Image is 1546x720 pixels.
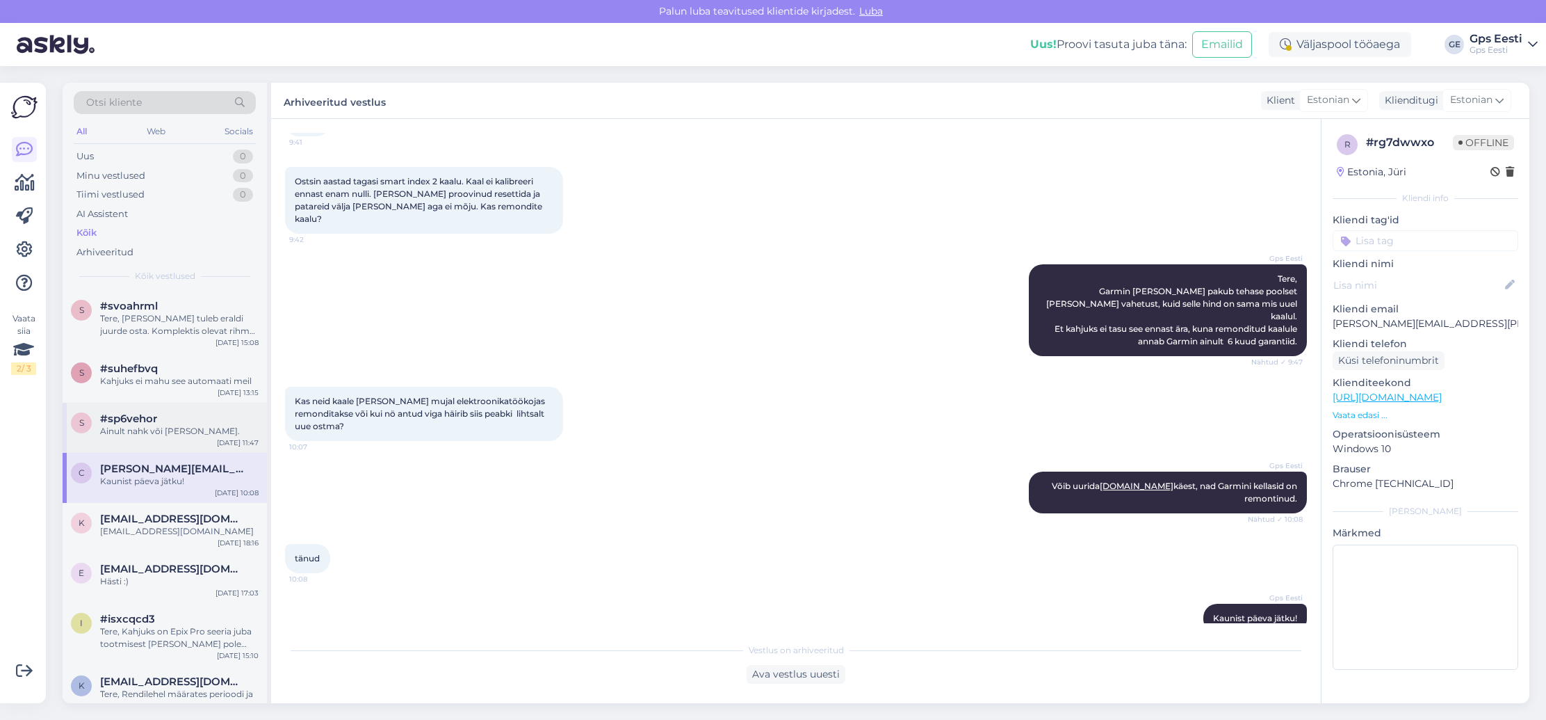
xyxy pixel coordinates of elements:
[233,150,253,163] div: 0
[76,207,128,221] div: AI Assistent
[100,300,158,312] span: #svoahrml
[295,176,544,224] span: Ostsin aastad tagasi smart index 2 kaalu. Kaal ei kalibreeri ennast enam nulli. [PERSON_NAME] pro...
[295,553,320,563] span: tänud
[100,475,259,488] div: Kaunist päeva jätku!
[100,525,259,538] div: [EMAIL_ADDRESS][DOMAIN_NAME]
[1333,302,1518,317] p: Kliendi email
[1333,526,1518,541] p: Märkmed
[100,688,259,713] div: Tere, Rendilehel määrates perioodi ja siis koguse, mitu [PERSON_NAME], kuvab [PERSON_NAME]. [URL]...
[749,644,844,657] span: Vestlus on arhiveeritud
[217,438,259,448] div: [DATE] 11:47
[144,122,168,141] div: Web
[1333,391,1442,403] a: [URL][DOMAIN_NAME]
[218,387,259,398] div: [DATE] 13:15
[1251,593,1303,603] span: Gps Eesti
[76,188,145,202] div: Tiimi vestlused
[79,417,84,428] span: s
[1333,442,1518,456] p: Windows 10
[1333,192,1518,205] div: Kliendi info
[1030,38,1057,51] b: Uus!
[100,425,259,438] div: Ainult nahk või [PERSON_NAME].
[11,312,36,375] div: Vaata siia
[1333,351,1445,370] div: Küsi telefoninumbrit
[1333,317,1518,331] p: [PERSON_NAME][EMAIL_ADDRESS][PERSON_NAME][DOMAIN_NAME]
[233,188,253,202] div: 0
[222,122,256,141] div: Socials
[1261,93,1295,108] div: Klient
[747,665,845,684] div: Ava vestlus uuesti
[1248,514,1303,525] span: Nähtud ✓ 10:08
[74,122,90,141] div: All
[1450,93,1492,108] span: Estonian
[218,538,259,548] div: [DATE] 18:16
[1333,230,1518,251] input: Lisa tag
[1379,93,1438,108] div: Klienditugi
[76,169,145,183] div: Minu vestlused
[215,337,259,348] div: [DATE] 15:08
[233,169,253,183] div: 0
[1251,357,1303,367] span: Nähtud ✓ 9:47
[289,234,341,245] span: 9:42
[79,680,85,691] span: k
[1344,139,1351,150] span: r
[1333,409,1518,422] p: Vaata edasi ...
[11,362,36,375] div: 2 / 3
[135,270,195,282] span: Kõik vestlused
[295,396,547,431] span: Kas neid kaale [PERSON_NAME] mujal elektroonikatöökojas remonditakse või kui nö antud viga häirib...
[100,513,245,525] span: kalevsiller@gmail.com
[1333,257,1518,271] p: Kliendi nimi
[100,463,245,475] span: chris.keres@gmail.com
[1030,36,1187,53] div: Proovi tasuta juba täna:
[217,650,259,661] div: [DATE] 15:10
[100,362,158,375] span: #suhefbvq
[76,226,97,240] div: Kõik
[86,95,142,110] span: Otsi kliente
[79,305,84,315] span: s
[1337,165,1406,179] div: Estonia, Jüri
[79,367,84,378] span: s
[1307,93,1349,108] span: Estonian
[1333,337,1518,351] p: Kliendi telefon
[100,312,259,337] div: Tere, [PERSON_NAME] tuleb eraldi juurde osta. Komplektis olevat rihma vahetada kahjuks ei saa.
[1251,461,1303,471] span: Gps Eesti
[80,618,83,628] span: i
[11,94,38,120] img: Askly Logo
[100,563,245,575] span: edikmust.1991@gmail.com
[100,675,245,688] span: kirsirank@gmail.com
[1333,278,1502,293] input: Lisa nimi
[76,246,133,259] div: Arhiveeritud
[1470,33,1538,56] a: Gps EestiGps Eesti
[100,625,259,650] div: Tere, Kahjuks on Epix Pro seeria juba tootmisest [PERSON_NAME] pole enam saadaval.
[289,574,341,584] span: 10:08
[1333,427,1518,442] p: Operatsioonisüsteem
[79,568,84,578] span: e
[76,150,94,163] div: Uus
[215,488,259,498] div: [DATE] 10:08
[289,137,341,147] span: 9:41
[1269,32,1411,57] div: Väljaspool tööaega
[215,588,259,598] div: [DATE] 17:03
[100,375,259,387] div: Kahjuks ei mahu see automaati meil
[1333,376,1518,390] p: Klienditeekond
[79,518,85,528] span: k
[100,613,155,625] span: #isxcqcd3
[100,575,259,588] div: Hästi :)
[1192,31,1252,58] button: Emailid
[289,442,341,452] span: 10:07
[1366,134,1453,151] div: # rg7dwwxo
[284,91,386,110] label: Arhiveeritud vestlus
[1470,33,1522,45] div: Gps Eesti
[1100,481,1173,491] a: [DOMAIN_NAME]
[1052,481,1299,504] span: Võib uurida käest, nad Garmini kellasid on remontinud.
[1333,477,1518,491] p: Chrome [TECHNICAL_ID]
[1333,505,1518,518] div: [PERSON_NAME]
[1453,135,1514,150] span: Offline
[1213,613,1297,623] span: Kaunist päeva jätku!
[1251,253,1303,264] span: Gps Eesti
[855,5,887,17] span: Luba
[1333,213,1518,227] p: Kliendi tag'id
[1470,45,1522,56] div: Gps Eesti
[100,413,157,425] span: #sp6vehor
[79,467,85,478] span: c
[1333,462,1518,477] p: Brauser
